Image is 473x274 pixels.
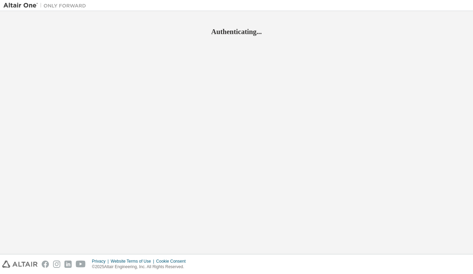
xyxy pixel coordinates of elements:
div: Website Terms of Use [111,259,156,264]
h2: Authenticating... [3,27,470,36]
img: Altair One [3,2,90,9]
img: instagram.svg [53,261,60,268]
img: linkedin.svg [64,261,72,268]
img: youtube.svg [76,261,86,268]
img: altair_logo.svg [2,261,38,268]
p: © 2025 Altair Engineering, Inc. All Rights Reserved. [92,264,190,270]
div: Cookie Consent [156,259,189,264]
div: Privacy [92,259,111,264]
img: facebook.svg [42,261,49,268]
